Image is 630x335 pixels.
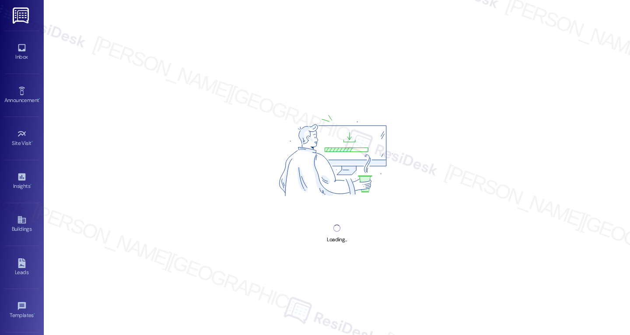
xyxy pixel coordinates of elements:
div: Loading... [327,235,346,244]
span: • [39,96,40,102]
a: Templates • [4,299,39,322]
span: • [30,182,31,188]
span: • [34,311,35,317]
a: Inbox [4,40,39,64]
a: Leads [4,256,39,279]
a: Insights • [4,169,39,193]
a: Site Visit • [4,127,39,150]
span: • [31,139,33,145]
a: Buildings [4,212,39,236]
img: ResiDesk Logo [13,7,31,24]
